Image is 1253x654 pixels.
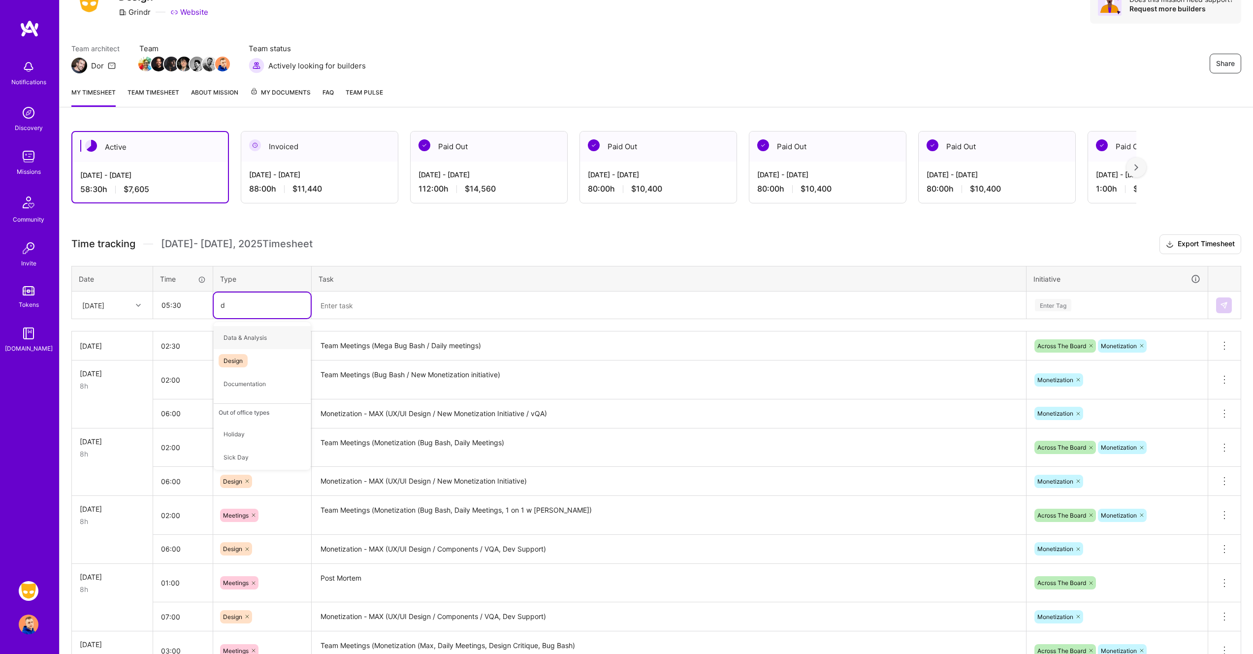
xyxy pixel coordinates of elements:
[1096,169,1237,180] div: [DATE] - [DATE]
[17,166,41,177] div: Missions
[1216,59,1235,68] span: Share
[85,140,97,152] img: Active
[108,62,116,69] i: icon Mail
[82,300,104,310] div: [DATE]
[153,400,213,426] input: HH:MM
[80,341,145,351] div: [DATE]
[241,131,398,162] div: Invoiced
[72,266,153,292] th: Date
[580,131,737,162] div: Paid Out
[165,56,178,72] a: Team Member Avatar
[411,131,567,162] div: Paid Out
[71,87,116,107] a: My timesheet
[13,214,44,225] div: Community
[223,613,242,621] span: Design
[223,478,242,485] span: Design
[346,87,383,107] a: Team Pulse
[465,184,496,194] span: $14,560
[1096,184,1237,194] div: 1:00 h
[153,367,213,393] input: HH:MM
[757,184,898,194] div: 80:00 h
[15,123,43,133] div: Discovery
[154,292,212,318] input: HH:MM
[80,516,145,526] div: 8h
[1101,342,1137,350] span: Monetization
[219,451,254,464] span: Sick Day
[249,184,390,194] div: 88:00 h
[19,299,39,310] div: Tokens
[80,449,145,459] div: 8h
[20,20,39,37] img: logo
[164,57,179,71] img: Team Member Avatar
[292,184,322,194] span: $11,440
[927,184,1067,194] div: 80:00 h
[21,258,36,268] div: Invite
[223,579,249,587] span: Meetings
[190,57,204,71] img: Team Member Avatar
[91,61,104,71] div: Dor
[71,43,120,54] span: Team architect
[153,536,213,562] input: HH:MM
[80,504,145,514] div: [DATE]
[151,57,166,71] img: Team Member Avatar
[153,468,213,494] input: HH:MM
[119,7,151,17] div: Grindr
[80,184,220,195] div: 58:30 h
[16,615,41,634] a: User Avatar
[160,274,206,284] div: Time
[313,497,1025,534] textarea: Team Meetings (Monetization (Bug Bash, Daily Meetings, 1 on 1 w [PERSON_NAME])
[128,87,179,107] a: Team timesheet
[927,169,1067,180] div: [DATE] - [DATE]
[588,184,729,194] div: 80:00 h
[219,427,250,441] span: Holiday
[80,572,145,582] div: [DATE]
[119,8,127,16] i: icon CompanyGray
[153,333,213,359] input: HH:MM
[1129,4,1233,13] div: Request more builders
[17,191,40,214] img: Community
[153,502,213,528] input: HH:MM
[203,56,216,72] a: Team Member Avatar
[250,87,311,98] span: My Documents
[313,361,1025,398] textarea: Team Meetings (Bug Bash / New Monetization initiative)
[1101,512,1137,519] span: Monetization
[191,56,203,72] a: Team Member Avatar
[80,584,145,594] div: 8h
[124,184,149,195] span: $7,605
[16,581,41,601] a: Grindr: Design
[1037,579,1086,587] span: Across The Board
[1037,545,1073,553] span: Monetization
[588,139,600,151] img: Paid Out
[178,56,191,72] a: Team Member Avatar
[313,400,1025,427] textarea: Monetization - MAX (UX/UI Design / New Monetization Initiative / vQA)
[249,58,264,73] img: Actively looking for builders
[757,169,898,180] div: [DATE] - [DATE]
[418,169,559,180] div: [DATE] - [DATE]
[312,266,1027,292] th: Task
[801,184,832,194] span: $10,400
[19,147,38,166] img: teamwork
[249,169,390,180] div: [DATE] - [DATE]
[72,132,228,162] div: Active
[19,581,38,601] img: Grindr: Design
[202,57,217,71] img: Team Member Avatar
[1210,54,1241,73] button: Share
[1220,301,1228,309] img: Submit
[80,368,145,379] div: [DATE]
[631,184,662,194] span: $10,400
[268,61,366,71] span: Actively looking for builders
[19,103,38,123] img: discovery
[19,238,38,258] img: Invite
[161,238,313,250] span: [DATE] - [DATE] , 2025 Timesheet
[1088,131,1245,162] div: Paid Out
[1037,613,1073,621] span: Monetization
[1096,139,1108,151] img: Paid Out
[1037,444,1086,451] span: Across The Board
[153,570,213,596] input: HH:MM
[213,266,312,292] th: Type
[1166,239,1174,250] i: icon Download
[1101,444,1137,451] span: Monetization
[322,87,334,107] a: FAQ
[313,429,1025,466] textarea: Team Meetings (Monetization (Bug Bash, Daily Meetings)
[11,77,46,87] div: Notifications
